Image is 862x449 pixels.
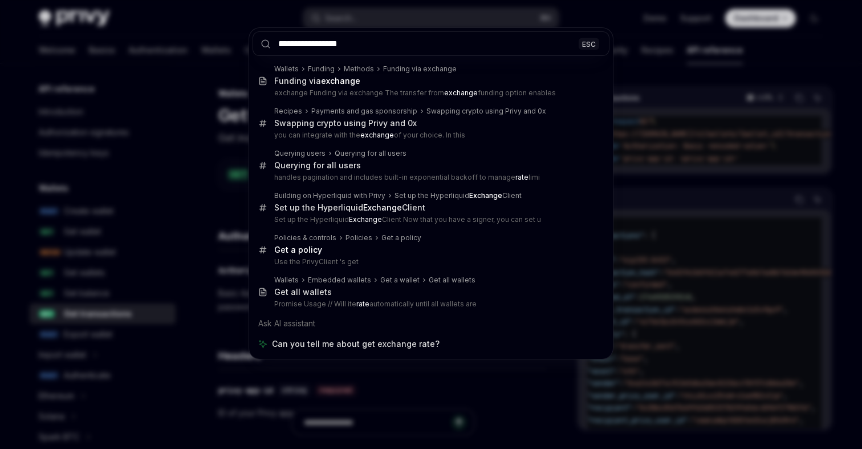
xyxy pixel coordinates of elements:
div: Funding via [274,76,360,86]
b: Exchange [469,191,502,200]
div: Wallets [274,276,299,285]
div: Payments and gas sponsorship [311,107,417,116]
p: Use the PrivyClient 's get [274,257,585,266]
b: exchange [444,88,478,97]
div: Funding [308,64,335,74]
div: Get all wallets [429,276,475,285]
p: handles pagination and includes built-in exponential backoff to manage limi [274,173,585,182]
div: Ask AI assistant [253,313,609,334]
b: exchange [321,76,360,86]
div: Policies [345,233,372,242]
p: Promise Usage // Will ite automatically until all wallets are [274,300,585,309]
div: Embedded wallets [308,276,371,285]
b: rate [515,173,528,181]
b: Exchange [363,203,402,212]
b: Get a policy [274,245,322,254]
div: Building on Hyperliquid with Privy [274,191,385,200]
div: Methods [344,64,374,74]
div: Swapping crypto using Privy and 0x [426,107,546,116]
p: you can integrate with the of your choice. In this [274,131,585,140]
span: Can you tell me about get exchange rate? [272,338,440,350]
div: Set up the Hyperliquid Client [395,191,522,200]
div: Wallets [274,64,299,74]
div: Funding via exchange [383,64,457,74]
b: rate [356,300,369,308]
div: Recipes [274,107,302,116]
b: exchange [360,131,394,139]
p: exchange Funding via exchange The transfer from funding option enables [274,88,585,98]
div: Get a policy [381,233,421,242]
div: Get all wallets [274,287,332,297]
div: Policies & controls [274,233,336,242]
div: Set up the Hyperliquid Client [274,203,425,213]
div: Swapping crypto using Privy and 0x [274,118,417,128]
div: ESC [579,38,599,50]
p: Set up the Hyperliquid Client Now that you have a signer, you can set u [274,215,585,224]
div: Querying for all users [274,160,361,171]
div: Querying users [274,149,326,158]
div: Querying for all users [335,149,406,158]
div: Get a wallet [380,276,420,285]
b: Exchange [349,215,382,224]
